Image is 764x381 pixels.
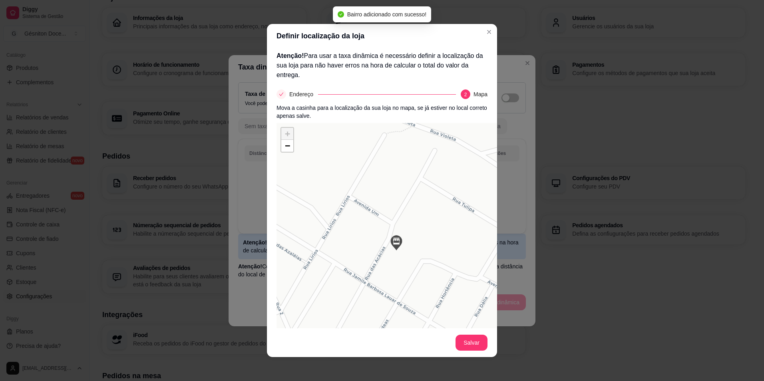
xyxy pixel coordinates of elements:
[281,128,293,140] a: Zoom in
[279,92,284,97] span: check
[285,141,290,151] span: −
[285,129,290,139] span: +
[281,140,293,152] a: Zoom out
[464,92,467,97] span: 2
[474,89,487,99] div: Mapa
[388,235,404,251] img: Marker
[277,51,487,80] p: Para usar a taxa dinâmica é necessário definir a localização da sua loja para não haver erros na ...
[277,52,304,59] span: Atenção!
[267,24,497,48] header: Definir localização da loja
[483,26,495,38] button: Close
[338,11,344,18] span: check-circle
[347,11,426,18] span: Bairro adicionado com sucesso!
[456,335,487,351] button: Salvar
[277,104,487,120] p: Mova a casinha para a localização da sua loja no mapa, se já estiver no local correto apenas salve.
[289,89,318,99] div: Endereço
